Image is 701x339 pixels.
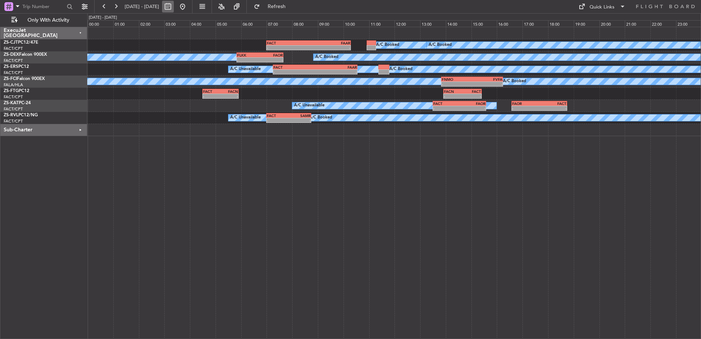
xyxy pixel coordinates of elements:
[4,52,19,57] span: ZS-DEX
[203,89,221,94] div: FACT
[512,101,539,106] div: FAOR
[625,20,650,27] div: 21:00
[164,20,190,27] div: 03:00
[89,15,117,21] div: [DATE] - [DATE]
[574,20,599,27] div: 19:00
[463,94,481,98] div: -
[230,112,261,123] div: A/C Unavailable
[88,20,113,27] div: 00:00
[292,20,318,27] div: 08:00
[650,20,676,27] div: 22:00
[444,89,463,94] div: FACN
[4,58,23,63] a: FACT/CPT
[429,40,452,51] div: A/C Booked
[4,77,17,81] span: ZS-FCI
[250,1,294,12] button: Refresh
[497,20,522,27] div: 16:00
[315,65,356,69] div: FAAR
[590,4,614,11] div: Quick Links
[309,112,332,123] div: A/C Booked
[4,113,18,117] span: ZS-RVL
[125,3,159,10] span: [DATE] - [DATE]
[446,20,471,27] div: 14:00
[459,106,485,110] div: -
[442,77,472,81] div: FNMO
[260,58,283,62] div: -
[4,106,23,112] a: FACT/CPT
[522,20,548,27] div: 17:00
[369,20,395,27] div: 11:00
[4,77,45,81] a: ZS-FCIFalcon 900EX
[463,89,481,94] div: FACT
[22,1,65,12] input: Trip Number
[237,53,260,57] div: FLKK
[512,106,539,110] div: -
[4,101,19,105] span: ZS-KAT
[344,20,369,27] div: 10:00
[289,118,311,123] div: -
[4,65,29,69] a: ZS-ERSPC12
[267,41,308,45] div: FACT
[4,113,38,117] a: ZS-RVLPC12/NG
[237,58,260,62] div: -
[433,101,459,106] div: FACT
[294,100,324,111] div: A/C Unavailable
[472,82,503,86] div: -
[548,20,574,27] div: 18:00
[4,65,18,69] span: ZS-ERS
[4,40,38,45] a: ZS-CJTPC12/47E
[4,70,23,76] a: FACT/CPT
[221,89,238,94] div: FACN
[260,53,283,57] div: FAOR
[4,46,23,51] a: FACT/CPT
[315,52,338,63] div: A/C Booked
[309,45,350,50] div: -
[459,101,485,106] div: FAOR
[4,52,47,57] a: ZS-DEXFalcon 900EX
[230,64,261,75] div: A/C Unavailable
[4,89,29,93] a: ZS-FTGPC12
[267,113,289,118] div: FACT
[599,20,625,27] div: 20:00
[394,20,420,27] div: 12:00
[274,65,315,69] div: FACT
[315,70,356,74] div: -
[4,82,23,88] a: FALA/HLA
[289,113,311,118] div: SAMR
[274,70,315,74] div: -
[139,20,165,27] div: 02:00
[4,94,23,100] a: FACT/CPT
[267,20,292,27] div: 07:00
[221,94,238,98] div: -
[4,101,31,105] a: ZS-KATPC-24
[575,1,629,12] button: Quick Links
[203,94,221,98] div: -
[376,40,399,51] div: A/C Booked
[433,106,459,110] div: -
[4,89,19,93] span: ZS-FTG
[318,20,344,27] div: 09:00
[267,45,308,50] div: -
[216,20,241,27] div: 05:00
[539,101,566,106] div: FACT
[420,20,446,27] div: 13:00
[471,20,497,27] div: 15:00
[4,119,23,124] a: FACT/CPT
[539,106,566,110] div: -
[309,41,350,45] div: FAAR
[113,20,139,27] div: 01:00
[261,4,292,9] span: Refresh
[444,94,463,98] div: -
[8,14,80,26] button: Only With Activity
[472,77,503,81] div: FVFA
[241,20,267,27] div: 06:00
[19,18,77,23] span: Only With Activity
[389,64,412,75] div: A/C Booked
[442,82,472,86] div: -
[267,118,289,123] div: -
[503,76,526,87] div: A/C Booked
[4,40,18,45] span: ZS-CJT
